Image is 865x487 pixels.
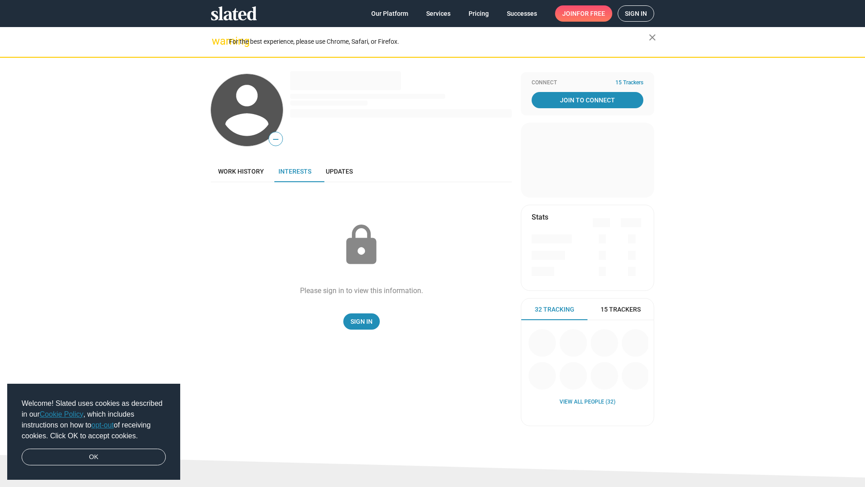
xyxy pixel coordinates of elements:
a: View all People (32) [560,399,615,406]
span: Interests [278,168,311,175]
span: Welcome! Slated uses cookies as described in our , which includes instructions on how to of recei... [22,398,166,441]
span: Join To Connect [533,92,642,108]
a: Our Platform [364,5,415,22]
span: 15 Trackers [615,79,643,87]
span: Sign in [625,6,647,21]
mat-card-title: Stats [532,212,548,222]
span: Our Platform [371,5,408,22]
span: Work history [218,168,264,175]
a: Successes [500,5,544,22]
mat-icon: lock [339,223,384,268]
a: Join To Connect [532,92,643,108]
span: Pricing [469,5,489,22]
div: For the best experience, please use Chrome, Safari, or Firefox. [229,36,649,48]
a: Sign in [618,5,654,22]
a: opt-out [91,421,114,429]
a: Services [419,5,458,22]
mat-icon: close [647,32,658,43]
a: dismiss cookie message [22,449,166,466]
span: Services [426,5,451,22]
span: Join [562,5,605,22]
div: cookieconsent [7,384,180,480]
a: Interests [271,161,319,182]
div: Connect [532,79,643,87]
span: — [269,133,282,145]
span: Updates [326,168,353,175]
a: Updates [319,161,360,182]
a: Joinfor free [555,5,612,22]
a: Sign In [343,313,380,330]
a: Cookie Policy [40,410,83,418]
span: for free [577,5,605,22]
span: 15 Trackers [601,305,641,314]
span: Successes [507,5,537,22]
mat-icon: warning [212,36,223,46]
span: Sign In [351,313,373,330]
span: 32 Tracking [535,305,574,314]
a: Work history [211,161,271,182]
a: Pricing [461,5,496,22]
div: Please sign in to view this information. [300,286,423,295]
